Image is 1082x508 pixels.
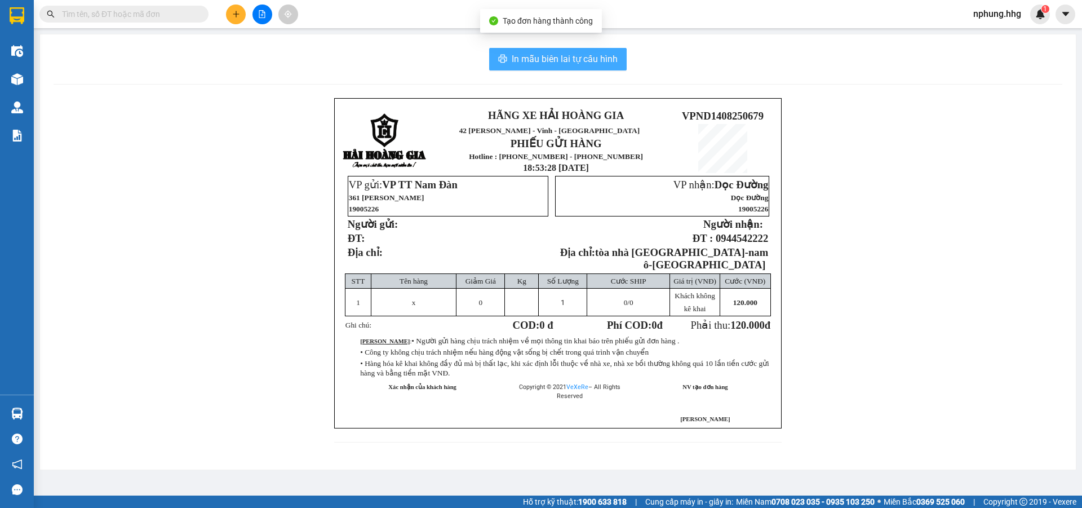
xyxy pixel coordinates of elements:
[651,319,657,331] span: 0
[258,10,266,18] span: file-add
[765,319,770,331] span: đ
[469,152,643,161] strong: Hotline : [PHONE_NUMBER] - [PHONE_NUMBER]
[489,16,498,25] span: check-circle
[12,459,23,470] span: notification
[691,319,771,331] span: Phải thu:
[12,484,23,495] span: message
[360,359,769,377] span: • Hàng hóa kê khai không đầy đủ mà bị thất lạc, khi xác định lỗi thuộc về nhà xe, nhà xe bồi thườ...
[578,497,627,506] strong: 1900 633 818
[503,16,593,25] span: Tạo đơn hàng thành công
[352,277,365,285] span: STT
[11,45,23,57] img: warehouse-icon
[595,246,768,271] strong: tòa nhà [GEOGRAPHIC_DATA]-nam ô-[GEOGRAPHIC_DATA]
[877,500,881,504] span: ⚪️
[6,47,20,103] img: logo
[539,319,553,331] span: 0 đ
[733,298,757,307] span: 120.000
[566,383,588,391] a: VeXeRe
[459,126,640,135] span: 42 [PERSON_NAME] - Vinh - [GEOGRAPHIC_DATA]
[24,38,105,67] span: 42 [PERSON_NAME] - Vinh - [GEOGRAPHIC_DATA]
[343,113,427,169] img: logo
[226,5,246,24] button: plus
[349,205,379,213] span: 19005226
[680,416,730,422] span: [PERSON_NAME]
[10,7,24,24] img: logo-vxr
[11,101,23,113] img: warehouse-icon
[1056,5,1075,24] button: caret-down
[673,277,716,285] span: Giá trị (VNĐ)
[349,193,424,202] span: 361 [PERSON_NAME]
[561,298,565,307] span: 1
[400,277,428,285] span: Tên hàng
[30,11,101,36] strong: HÃNG XE HẢI HOÀNG GIA
[278,5,298,24] button: aim
[519,383,620,400] span: Copyright © 2021 – All Rights Reserved
[348,246,383,258] span: Địa chỉ:
[716,232,768,244] span: 0944542222
[1041,5,1049,13] sup: 1
[547,277,579,285] span: Số Lượng
[624,298,633,307] span: /0
[465,277,496,285] span: Giảm Giá
[725,277,765,285] span: Cước (VNĐ)
[916,497,965,506] strong: 0369 525 060
[682,110,764,122] span: VPND1408250679
[607,319,663,331] strong: Phí COD: đ
[624,298,628,307] span: 0
[360,338,679,344] span: :
[348,232,365,244] strong: ĐT:
[232,10,240,18] span: plus
[411,337,679,345] span: • Người gửi hàng chịu trách nhiệm về mọi thông tin khai báo trên phiếu gửi đơn hàng .
[488,109,624,121] strong: HÃNG XE HẢI HOÀNG GIA
[1043,5,1047,13] span: 1
[360,348,649,356] span: • Công ty không chịu trách nhiệm nếu hàng động vật sống bị chết trong quá trình vận chuyển
[884,496,965,508] span: Miền Bắc
[736,496,875,508] span: Miền Nam
[693,232,713,244] strong: ĐT :
[382,179,458,191] span: VP TT Nam Đàn
[62,8,195,20] input: Tìm tên, số ĐT hoặc mã đơn
[703,218,763,230] strong: Người nhận:
[635,496,637,508] span: |
[611,277,646,285] span: Cước SHIP
[47,10,55,18] span: search
[511,138,602,149] strong: PHIẾU GỬI HÀNG
[360,338,410,344] strong: [PERSON_NAME]
[349,179,458,191] span: VP gửi:
[673,179,769,191] span: VP nhận:
[715,179,769,191] span: Dọc Đường
[356,298,360,307] span: 1
[738,205,768,213] span: 19005226
[513,319,553,331] strong: COD:
[964,7,1030,21] span: nphung.hhg
[348,218,398,230] strong: Người gửi:
[1061,9,1071,19] span: caret-down
[973,496,975,508] span: |
[11,73,23,85] img: warehouse-icon
[523,496,627,508] span: Hỗ trợ kỹ thuật:
[560,246,595,258] strong: Địa chỉ:
[412,298,416,307] span: x
[730,319,765,331] span: 120.000
[645,496,733,508] span: Cung cấp máy in - giấy in:
[682,384,728,390] strong: NV tạo đơn hàng
[479,298,483,307] span: 0
[37,82,94,107] strong: PHIẾU GỬI HÀNG
[1035,9,1045,19] img: icon-new-feature
[252,5,272,24] button: file-add
[731,193,769,202] span: Dọc Đường
[12,434,23,444] span: question-circle
[11,408,23,419] img: warehouse-icon
[512,52,618,66] span: In mẫu biên lai tự cấu hình
[1019,498,1027,506] span: copyright
[771,497,875,506] strong: 0708 023 035 - 0935 103 250
[498,54,507,65] span: printer
[489,48,627,70] button: printerIn mẫu biên lai tự cấu hình
[523,163,589,173] span: 18:53:28 [DATE]
[388,384,456,390] strong: Xác nhận của khách hàng
[345,321,371,329] span: Ghi chú:
[675,291,715,313] span: Khách không kê khai
[517,277,526,285] span: Kg
[284,10,292,18] span: aim
[11,130,23,142] img: solution-icon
